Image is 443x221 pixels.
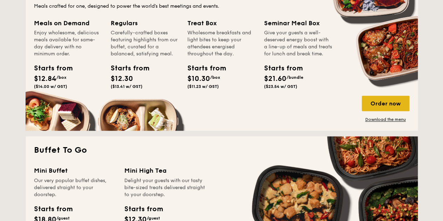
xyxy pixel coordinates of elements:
div: Starts from [264,63,296,74]
div: Starts from [34,203,72,214]
span: /guest [56,215,70,220]
div: Enjoy wholesome, delicious meals available for same-day delivery with no minimum order. [34,29,102,57]
div: Starts from [111,63,142,74]
div: Mini Buffet [34,166,116,175]
div: Meals crafted for one, designed to power the world's best meetings and events. [34,3,409,10]
div: Carefully-crafted boxes featuring highlights from our buffet, curated for a balanced, satisfying ... [111,29,179,57]
div: Starts from [34,63,65,74]
span: ($13.41 w/ GST) [111,84,143,89]
span: /guest [147,215,160,220]
div: Mini High Tea [124,166,206,175]
h2: Buffet To Go [34,145,409,156]
span: ($14.00 w/ GST) [34,84,67,89]
div: Give your guests a well-deserved energy boost with a line-up of meals and treats for lunch and br... [264,29,332,57]
span: $10.30 [187,75,210,83]
span: $21.60 [264,75,286,83]
div: Seminar Meal Box [264,18,332,28]
span: /box [56,75,67,80]
div: Delight your guests with our tasty bite-sized treats delivered straight to your doorstep. [124,177,206,198]
div: Meals on Demand [34,18,102,28]
div: Starts from [187,63,219,74]
span: $12.84 [34,75,56,83]
div: Order now [362,96,409,111]
div: Starts from [124,203,162,214]
span: /bundle [286,75,303,80]
span: ($11.23 w/ GST) [187,84,219,89]
span: /box [210,75,220,80]
a: Download the menu [362,117,409,122]
div: Our very popular buffet dishes, delivered straight to your doorstep. [34,177,116,198]
div: Regulars [111,18,179,28]
span: ($23.54 w/ GST) [264,84,297,89]
div: Wholesome breakfasts and light bites to keep your attendees energised throughout the day. [187,29,256,57]
div: Treat Box [187,18,256,28]
span: $12.30 [111,75,133,83]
